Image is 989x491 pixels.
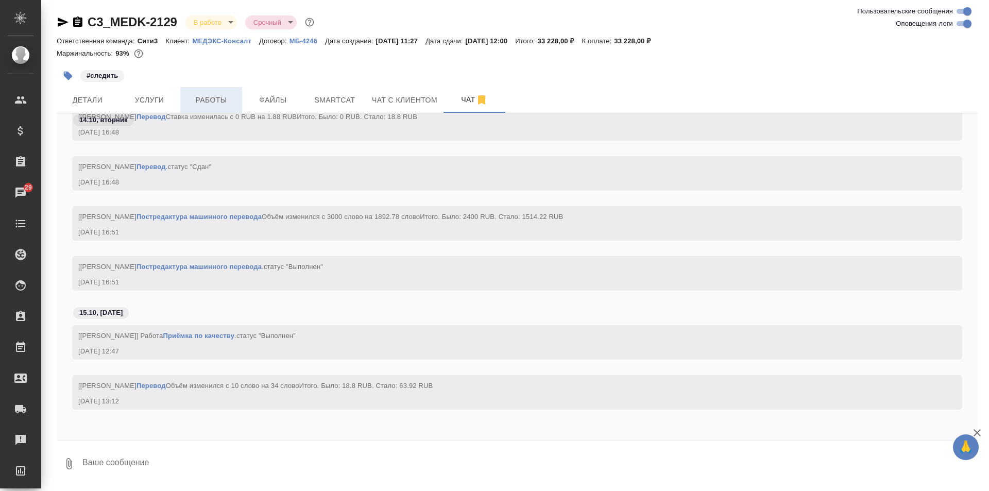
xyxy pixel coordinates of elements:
div: [DATE] 16:51 [78,277,926,287]
div: [DATE] 16:48 [78,177,926,188]
p: 93% [115,49,131,57]
p: 14.10, вторник [79,115,128,125]
p: К оплате: [582,37,615,45]
span: [[PERSON_NAME]] Работа . [78,332,296,340]
div: [DATE] 16:48 [78,127,926,138]
svg: Отписаться [475,94,488,106]
a: Перевод [137,163,166,171]
p: Дата создания: [325,37,376,45]
button: Доп статусы указывают на важность/срочность заказа [303,15,316,29]
a: Перевод [137,382,166,390]
a: Приёмка по качеству [163,332,234,340]
span: Файлы [248,94,298,107]
button: 1882.23 RUB; [132,47,145,60]
button: Скопировать ссылку для ЯМессенджера [57,16,69,28]
button: Добавить тэг [57,64,79,87]
button: 🙏 [953,434,979,460]
span: статус "Сдан" [168,163,212,171]
span: статус "Выполнен" [264,263,323,270]
p: Клиент: [165,37,192,45]
div: [DATE] 12:47 [78,346,926,357]
p: МБ-4246 [289,37,325,45]
span: 🙏 [957,436,975,458]
p: Маржинальность: [57,49,115,57]
p: Договор: [259,37,289,45]
p: Дата сдачи: [425,37,465,45]
p: #следить [87,71,118,81]
span: Итого. Было: 18.8 RUB. Стало: 63.92 RUB [299,382,433,390]
span: Работы [186,94,236,107]
span: [[PERSON_NAME] . [78,263,323,270]
a: МЕДЭКС-Консалт [193,36,259,45]
button: В работе [191,18,225,27]
span: Smartcat [310,94,360,107]
span: [[PERSON_NAME] Объём изменился с 3000 слово на 1892.78 слово [78,213,563,221]
span: Оповещения-логи [896,19,953,29]
button: Скопировать ссылку [72,16,84,28]
div: В работе [245,15,297,29]
p: Сити3 [138,37,166,45]
span: Чат [450,93,499,106]
p: [DATE] 12:00 [466,37,516,45]
a: C3_MEDK-2129 [88,15,177,29]
p: 15.10, [DATE] [79,308,123,318]
a: Постредактура машинного перевода [137,213,262,221]
a: МБ-4246 [289,36,325,45]
span: Пользовательские сообщения [857,6,953,16]
p: Ответственная команда: [57,37,138,45]
p: [DATE] 11:27 [376,37,426,45]
a: 29 [3,180,39,206]
span: [[PERSON_NAME] . [78,163,211,171]
span: Чат с клиентом [372,94,437,107]
p: 33 228,00 ₽ [614,37,658,45]
span: статус "Выполнен" [236,332,296,340]
p: 33 228,00 ₽ [538,37,582,45]
span: Услуги [125,94,174,107]
span: Детали [63,94,112,107]
div: В работе [185,15,237,29]
p: МЕДЭКС-Консалт [193,37,259,45]
span: 29 [19,182,38,193]
div: [DATE] 16:51 [78,227,926,238]
a: Постредактура машинного перевода [137,263,262,270]
span: следить [79,71,125,79]
div: [DATE] 13:12 [78,396,926,407]
p: Итого: [515,37,537,45]
span: [[PERSON_NAME] Объём изменился с 10 слово на 34 слово [78,382,433,390]
span: Итого. Было: 2400 RUB. Стало: 1514.22 RUB [420,213,563,221]
button: Срочный [250,18,284,27]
